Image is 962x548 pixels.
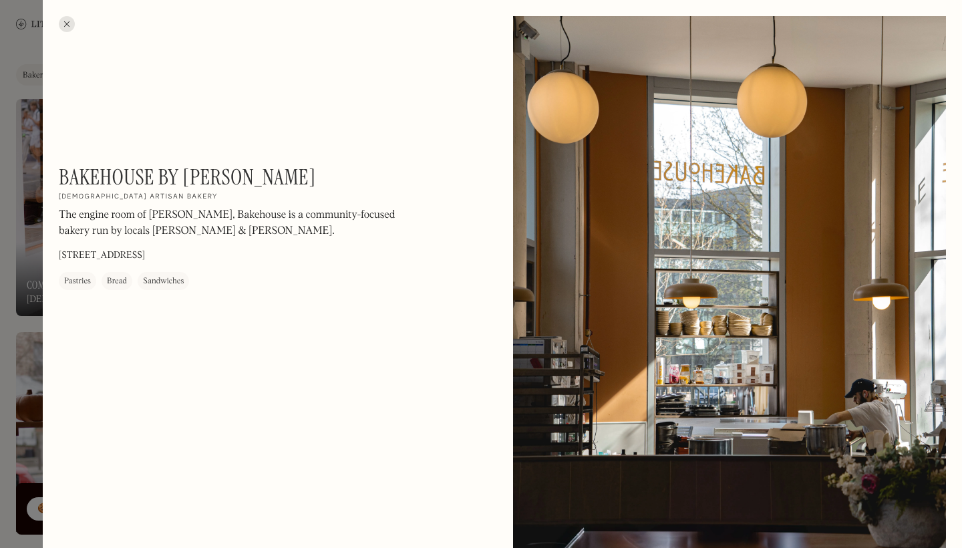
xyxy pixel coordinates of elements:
[59,207,420,239] p: The engine room of [PERSON_NAME], Bakehouse is a community-focused bakery run by locals [PERSON_N...
[143,275,184,288] div: Sandwiches
[59,249,145,263] p: [STREET_ADDRESS]
[107,275,127,288] div: Bread
[59,164,316,190] h1: Bakehouse by [PERSON_NAME]
[64,275,91,288] div: Pastries
[59,192,218,202] h2: [DEMOGRAPHIC_DATA] artisan bakery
